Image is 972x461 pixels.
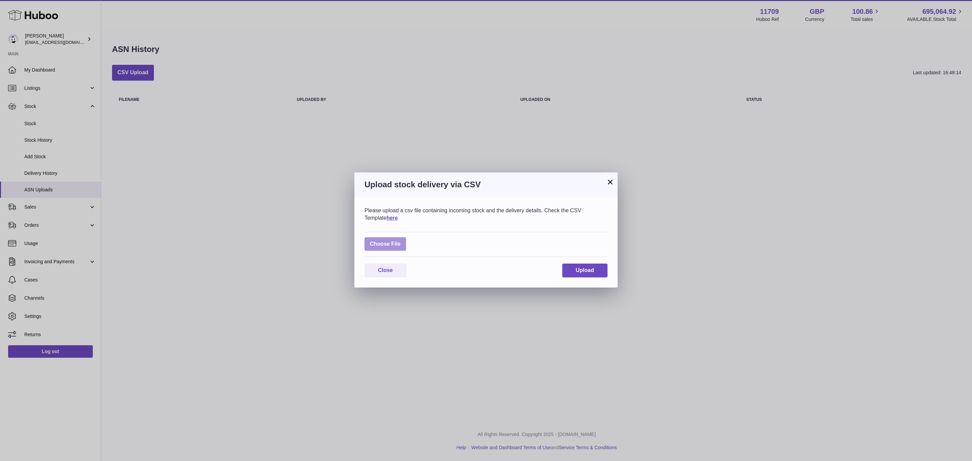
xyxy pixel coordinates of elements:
[364,237,406,251] span: Choose File
[576,267,594,273] span: Upload
[364,207,607,221] div: Please upload a csv file containing incoming stock and the delivery details. Check the CSV Template
[364,179,607,190] h3: Upload stock delivery via CSV
[562,264,607,277] button: Upload
[378,267,393,273] span: Close
[606,178,614,186] button: ×
[364,264,406,277] button: Close
[386,215,398,221] a: here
